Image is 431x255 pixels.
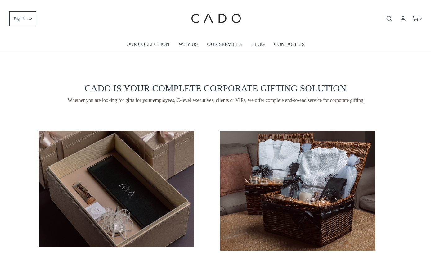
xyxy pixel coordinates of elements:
span: 0 [420,16,422,20]
a: CONTACT US [274,37,304,52]
img: vancleef_fja5190v111657354892119-1-1657819375419.jpg [39,131,194,247]
img: cadogiftinglinkedin--_fja4920v111657355121460-1657819515119.jpg [220,131,375,251]
img: cadogifting [189,5,242,33]
a: 0 [411,16,422,22]
a: WHY US [179,37,198,52]
span: English [14,16,25,22]
span: CADO IS YOUR COMPLETE CORPORATE GIFTING SOLUTION [85,83,347,93]
button: English [9,11,36,26]
span: Whether you are looking for gifts for your employees, C-level executives, clients or VIPs, we off... [39,97,393,104]
a: OUR COLLECTION [126,37,169,52]
a: BLOG [251,37,265,52]
button: Open search bar [384,15,395,22]
a: OUR SERVICES [207,37,242,52]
